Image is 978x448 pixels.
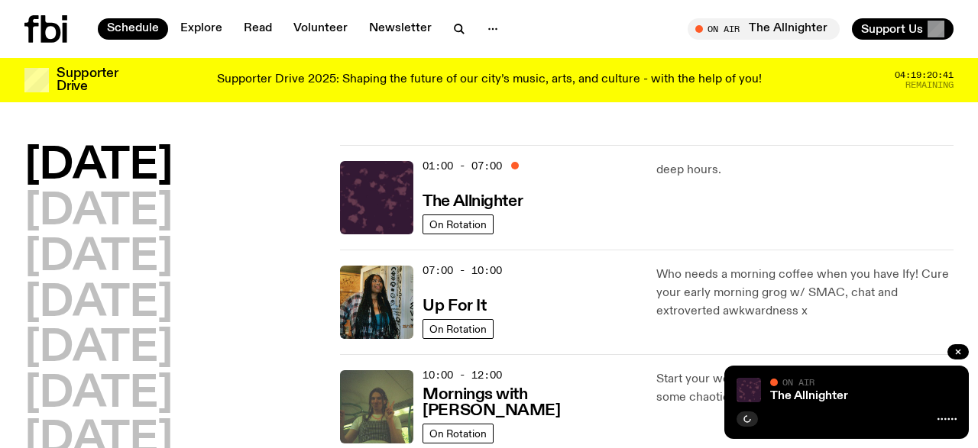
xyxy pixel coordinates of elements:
a: Mornings with [PERSON_NAME] [423,384,637,419]
button: [DATE] [24,145,173,188]
a: Up For It [423,295,486,314]
button: [DATE] [24,327,173,370]
span: On Rotation [429,427,487,439]
a: The Allnighter [770,390,848,402]
button: [DATE] [24,282,173,325]
span: 01:00 - 07:00 [423,159,502,173]
img: Ify - a Brown Skin girl with black braided twists, looking up to the side with her tongue stickin... [340,266,413,339]
span: Remaining [905,81,954,89]
a: Volunteer [284,18,357,40]
button: [DATE] [24,373,173,416]
a: On Rotation [423,319,494,339]
h3: The Allnighter [423,194,523,210]
span: Support Us [861,22,923,36]
button: [DATE] [24,237,173,279]
span: On Rotation [429,323,487,334]
p: Who needs a morning coffee when you have Ify! Cure your early morning grog w/ SMAC, chat and extr... [656,266,954,321]
span: 04:19:20:41 [895,71,954,79]
a: On Rotation [423,214,494,234]
span: 07:00 - 10:00 [423,263,502,278]
h3: Up For It [423,298,486,314]
a: Explore [171,18,232,40]
span: On Rotation [429,218,487,230]
span: On Air [782,377,814,387]
a: Schedule [98,18,168,40]
button: On AirThe Allnighter [688,18,840,40]
p: deep hours. [656,161,954,179]
h3: Supporter Drive [57,67,118,93]
button: [DATE] [24,191,173,234]
h3: Mornings with [PERSON_NAME] [423,387,637,419]
a: Newsletter [360,18,441,40]
button: Support Us [852,18,954,40]
a: Read [235,18,281,40]
a: On Rotation [423,424,494,443]
a: The Allnighter [423,191,523,210]
img: Jim Kretschmer in a really cute outfit with cute braids, standing on a train holding up a peace s... [340,370,413,443]
span: 10:00 - 12:00 [423,368,502,382]
p: Start your week right with the best new music and some chaotic vibes [656,370,954,407]
p: Supporter Drive 2025: Shaping the future of our city’s music, arts, and culture - with the help o... [217,73,762,87]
